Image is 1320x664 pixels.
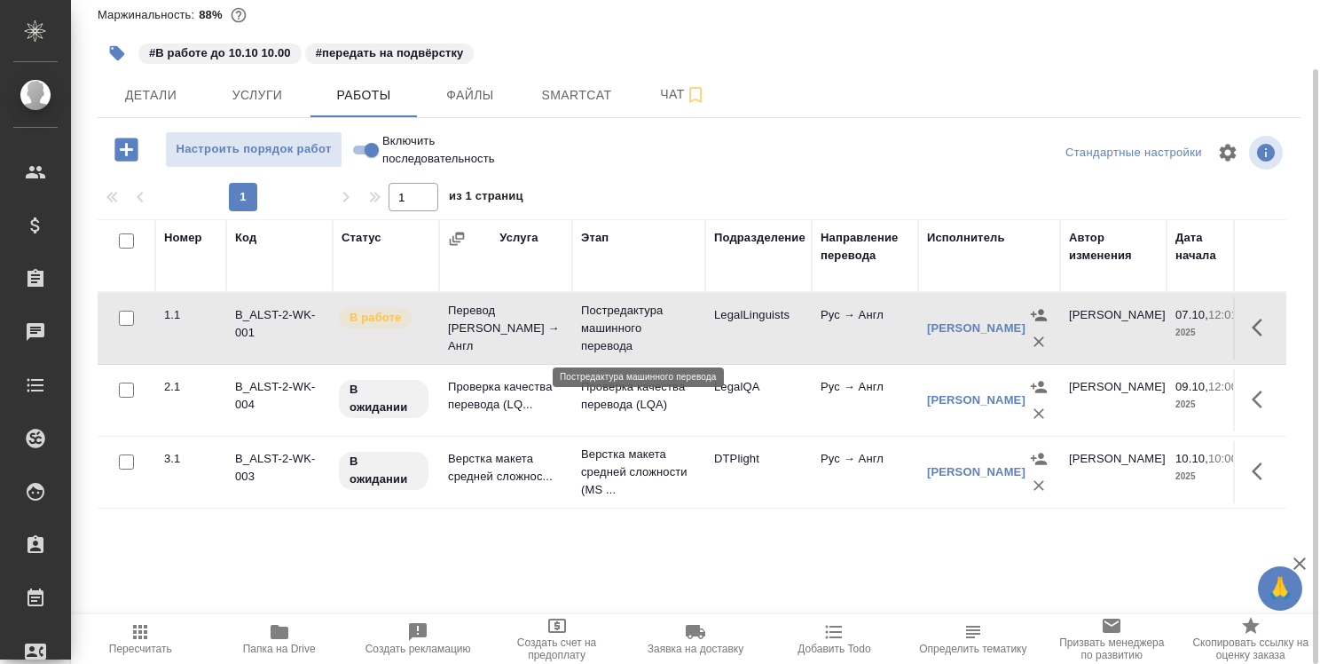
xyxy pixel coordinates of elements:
div: Исполнитель назначен, приступать к работе пока рано [337,378,430,420]
div: Автор изменения [1069,229,1158,265]
button: Определить тематику [904,614,1042,664]
div: Исполнитель выполняет работу [337,306,430,330]
p: Проверка качества перевода (LQA) [581,378,696,414]
div: Номер [164,229,202,247]
p: 10:00 [1208,452,1237,465]
td: B_ALST-2-WK-004 [226,369,333,431]
a: [PERSON_NAME] [927,393,1025,407]
td: [PERSON_NAME] [1060,369,1167,431]
button: Пересчитать [71,614,209,664]
button: Назначить [1025,446,1052,472]
span: Детали [108,84,193,107]
a: [PERSON_NAME] [927,465,1025,478]
button: Удалить [1025,328,1052,355]
a: [PERSON_NAME] [927,321,1025,335]
p: 10.10, [1175,452,1208,465]
td: LegalLinguists [705,297,812,360]
span: Создать рекламацию [365,643,471,655]
span: Скопировать ссылку на оценку заказа [1192,636,1309,661]
button: Настроить порядок работ [165,131,342,168]
div: Статус [342,229,381,247]
button: 🙏 [1258,566,1302,611]
p: #В работе до 10.10 10.00 [149,44,291,62]
span: Создать счет на предоплату [498,636,615,661]
button: Здесь прячутся важные кнопки [1241,306,1284,349]
button: Здесь прячутся важные кнопки [1241,450,1284,493]
div: Дата начала [1175,229,1246,265]
span: 🙏 [1265,570,1295,607]
p: #передать на подвёрстку [316,44,464,62]
button: Добавить тэг [98,34,137,73]
p: В ожидании [350,381,418,416]
span: Настроить порядок работ [175,139,333,160]
td: B_ALST-2-WK-003 [226,441,333,503]
span: Пересчитать [109,643,172,655]
span: передать на подвёрстку [303,44,476,59]
span: Папка на Drive [243,643,316,655]
td: [PERSON_NAME] [1060,297,1167,360]
div: Код [235,229,256,247]
p: 12:00 [1208,380,1237,393]
button: Назначить [1025,302,1052,328]
button: Создать рекламацию [349,614,487,664]
span: Заявка на доставку [648,643,743,655]
p: 09.10, [1175,380,1208,393]
div: 3.1 [164,450,217,468]
span: Работы [321,84,406,107]
td: [PERSON_NAME] [1060,441,1167,503]
p: В работе [350,309,401,327]
button: Добавить Todo [765,614,903,664]
button: Добавить работу [102,131,151,168]
td: LegalQA [705,369,812,431]
p: Маржинальность: [98,8,199,21]
span: Файлы [428,84,513,107]
div: Направление перевода [821,229,909,265]
td: B_ALST-2-WK-001 [226,297,333,360]
td: Рус → Англ [812,369,918,431]
span: Включить последовательность [382,132,495,168]
td: DTPlight [705,441,812,503]
p: 88% [199,8,226,21]
button: Сгруппировать [448,230,466,248]
button: Заявка на доставку [626,614,765,664]
td: Рус → Англ [812,297,918,360]
td: Перевод [PERSON_NAME] → Англ [439,293,572,364]
div: 1.1 [164,306,217,324]
td: Проверка качества перевода (LQ... [439,369,572,431]
span: Настроить таблицу [1206,131,1249,174]
p: Постредактура машинного перевода [581,302,696,355]
div: split button [1061,139,1206,167]
span: В работе до 10.10 10.00 [137,44,303,59]
span: Услуги [215,84,300,107]
button: Создать счет на предоплату [487,614,625,664]
p: 07.10, [1175,308,1208,321]
button: Удалить [1025,472,1052,499]
p: 2025 [1175,396,1246,414]
span: Добавить Todo [797,643,870,655]
p: Верстка макета средней сложности (MS ... [581,446,696,499]
td: Верстка макета средней сложнос... [439,441,572,503]
p: 12:01 [1208,308,1237,321]
span: Призвать менеджера по развитию [1053,636,1170,661]
span: из 1 страниц [449,186,523,211]
p: В ожидании [350,453,418,488]
span: Определить тематику [919,643,1026,655]
button: Скопировать ссылку на оценку заказа [1182,614,1320,664]
td: Рус → Англ [812,441,918,503]
span: Чат [640,83,726,106]
div: Услуга [499,229,538,247]
div: Подразделение [714,229,805,247]
span: Посмотреть информацию [1249,136,1286,170]
button: Призвать менеджера по развитию [1042,614,1181,664]
button: Папка на Drive [209,614,348,664]
button: 2421.20 RUB; [227,4,250,27]
div: Исполнитель [927,229,1005,247]
p: 2025 [1175,324,1246,342]
span: Smartcat [534,84,619,107]
div: Этап [581,229,609,247]
button: Здесь прячутся важные кнопки [1241,378,1284,421]
button: Назначить [1025,374,1052,400]
p: 2025 [1175,468,1246,486]
div: Исполнитель назначен, приступать к работе пока рано [337,450,430,492]
button: Удалить [1025,400,1052,427]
